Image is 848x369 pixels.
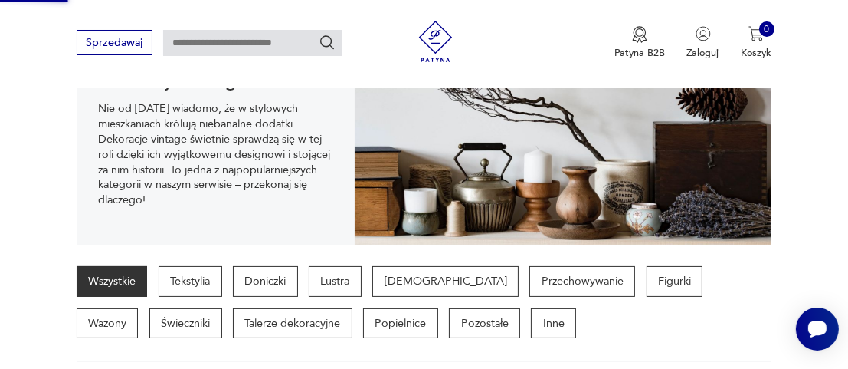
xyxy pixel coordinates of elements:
[687,26,719,60] button: Zaloguj
[748,26,764,41] img: Ikona koszyka
[77,308,139,339] a: Wazony
[759,21,774,37] div: 0
[614,26,665,60] button: Patyna B2B
[77,266,148,297] a: Wszystkie
[614,26,665,60] a: Ikona medaluPatyna B2B
[632,26,647,43] img: Ikona medalu
[233,266,298,297] a: Doniczki
[796,308,839,351] iframe: Smartsupp widget button
[149,308,222,339] a: Świeczniki
[233,308,352,339] a: Talerze dekoracyjne
[449,308,520,339] a: Pozostałe
[319,34,336,51] button: Szukaj
[98,74,332,91] h1: Dekoracje vintage
[687,46,719,60] p: Zaloguj
[410,21,461,62] img: Patyna - sklep z meblami i dekoracjami vintage
[529,266,635,297] a: Przechowywanie
[741,26,771,60] button: 0Koszyk
[696,26,711,41] img: Ikonka użytkownika
[614,46,665,60] p: Patyna B2B
[531,308,576,339] a: Inne
[363,308,438,339] a: Popielnice
[159,266,222,297] a: Tekstylia
[647,266,703,297] a: Figurki
[77,30,152,55] button: Sprzedawaj
[372,266,519,297] a: [DEMOGRAPHIC_DATA]
[309,266,362,297] a: Lustra
[98,101,332,208] p: Nie od [DATE] wiadomo, że w stylowych mieszkaniach królują niebanalne dodatki. Dekoracje vintage ...
[355,38,772,245] img: 3afcf10f899f7d06865ab57bf94b2ac8.jpg
[741,46,771,60] p: Koszyk
[77,39,152,48] a: Sprzedawaj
